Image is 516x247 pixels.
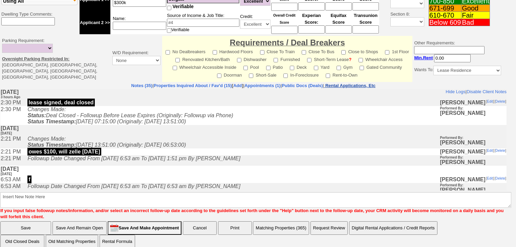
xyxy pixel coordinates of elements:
i: Followup Date Changed From [DATE] 6:53 am To [DATE] 1:51 pm By [PERSON_NAME] [27,67,240,73]
input: Pool [243,66,248,70]
a: Public Docs (Deals) [282,83,323,88]
button: Digital Rental Applications / Credit Reports [349,221,437,235]
label: Pool [243,63,259,70]
b: [PERSON_NAME] [440,45,485,57]
input: Ask Customer: Do You Know Your Overall Credit Score [271,3,298,11]
label: Wheelchair Accessible Inside [173,63,236,70]
input: #4 [167,19,239,27]
input: Ask Customer: Do You Know Your Transunion Credit Score [352,2,379,11]
a: Notes (35) [131,83,153,88]
b: Status Timestamp: [27,30,76,36]
font: Requirements / Deal Breakers [230,38,345,47]
b: [PERSON_NAME] [440,11,485,17]
b: [DATE] [0,0,20,11]
label: Rent-to-Own [326,70,358,78]
a: Delete [495,88,505,91]
label: No Dealbreakers [166,47,206,55]
td: Bad [461,19,490,26]
a: Edit [487,60,493,64]
label: Deck [290,63,307,70]
td: Other Requirements: [412,36,503,82]
a: Edit [487,11,493,15]
span: Rent [423,55,433,60]
input: Save [0,221,51,235]
font: [ ] [494,11,506,15]
label: Short-Term Lease [307,55,351,63]
input: Ask Customer: Do You Know Your Transunion Credit Score [352,25,379,34]
label: Furnished [274,55,300,63]
input: Ask Customer: Do You Know Your Equifax Credit Score [325,2,352,11]
b: [PERSON_NAME] [440,93,485,104]
label: 1st Floor [385,47,409,55]
input: Patio [266,66,271,70]
a: Appointments (1) [244,83,281,88]
button: Matching Properties (365) [253,221,309,235]
font: Experian Score: [302,13,321,25]
b: Status: [27,24,45,29]
button: Cancel [183,221,217,235]
u: Overnight Parking Restricted In: [2,56,69,61]
label: Doorman [217,70,242,78]
input: Furnished [274,58,278,62]
td: Name: [110,11,167,34]
input: 1st Floor [385,50,389,55]
nobr: Wants To: [414,67,501,72]
label: Dishwasher [237,55,267,63]
font: [ ] [494,60,506,64]
font: Overall Credit Score [273,14,296,24]
input: Wheelchair Accessible Inside [173,66,177,70]
font: [DATE] [0,83,12,87]
b: [PERSON_NAME] [440,16,485,27]
b: [PERSON_NAME] [440,65,485,76]
label: In-Foreclosure [283,70,319,78]
a: Hide Logs [445,0,465,5]
font: [ ] [486,11,494,15]
button: Request Review [310,221,348,235]
a: Delete [495,11,505,15]
span: Verifiable [173,4,194,9]
b: Performed By: [440,95,463,98]
input: Close To Train [260,50,264,55]
input: Doorman [217,74,221,78]
td: W/D Requirement: [111,36,162,82]
font: Equifax Score [330,13,346,25]
font: [ ] [494,88,506,91]
b: Performed By: [440,18,463,21]
i: Changes Made: Deal Closed - Followup Before Lease Expires (Originally: Followup via Phone) [DATE]... [27,18,233,36]
label: Close To Train [260,47,295,55]
label: Gated Community [360,63,402,70]
input: Gym [337,66,341,70]
td: 671-699 [429,5,461,12]
label: Close to Shops [341,47,378,55]
font: [DATE] [0,43,12,46]
p: owes $100, will zelle [DATE] [27,59,101,67]
input: Ask Customer: Do You Know Your Experian Credit Score [298,25,325,34]
b: Performed By: [440,47,463,51]
input: Ask Customer: Do You Know Your Equifax Credit Score [325,25,352,34]
label: Hardwood Floors [213,47,253,55]
input: Rent-to-Own [326,74,330,78]
label: Gym [337,63,352,70]
b: Performed By: [440,67,463,70]
input: Close To Bus [302,50,306,55]
button: Print [218,221,252,235]
input: No Dealbreakers [166,50,170,55]
td: 610-670 [429,12,461,19]
input: Save And Make Appointment [108,221,181,235]
a: Edit [487,88,493,91]
b: [PERSON_NAME] [440,88,485,94]
a: Add [233,83,242,88]
center: | | | | [0,83,507,89]
input: Close to Shops [341,50,346,55]
nobr: Rental Applications, Etc [325,83,375,88]
input: Ask Customer: Do You Know Your Overall Credit Score [271,26,298,34]
input: Wheelchair Access [359,58,363,62]
a: Disable Client Notes [466,0,506,5]
input: Hardwood Floors [213,50,217,55]
input: Save And Remain Open [52,221,107,235]
label: Renovated Kitchen/Bath [175,55,230,63]
b: Min. [414,55,433,60]
input: Deck [290,66,294,70]
td: Below 609 [429,19,461,26]
b: Status Timestamp: [27,53,76,59]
